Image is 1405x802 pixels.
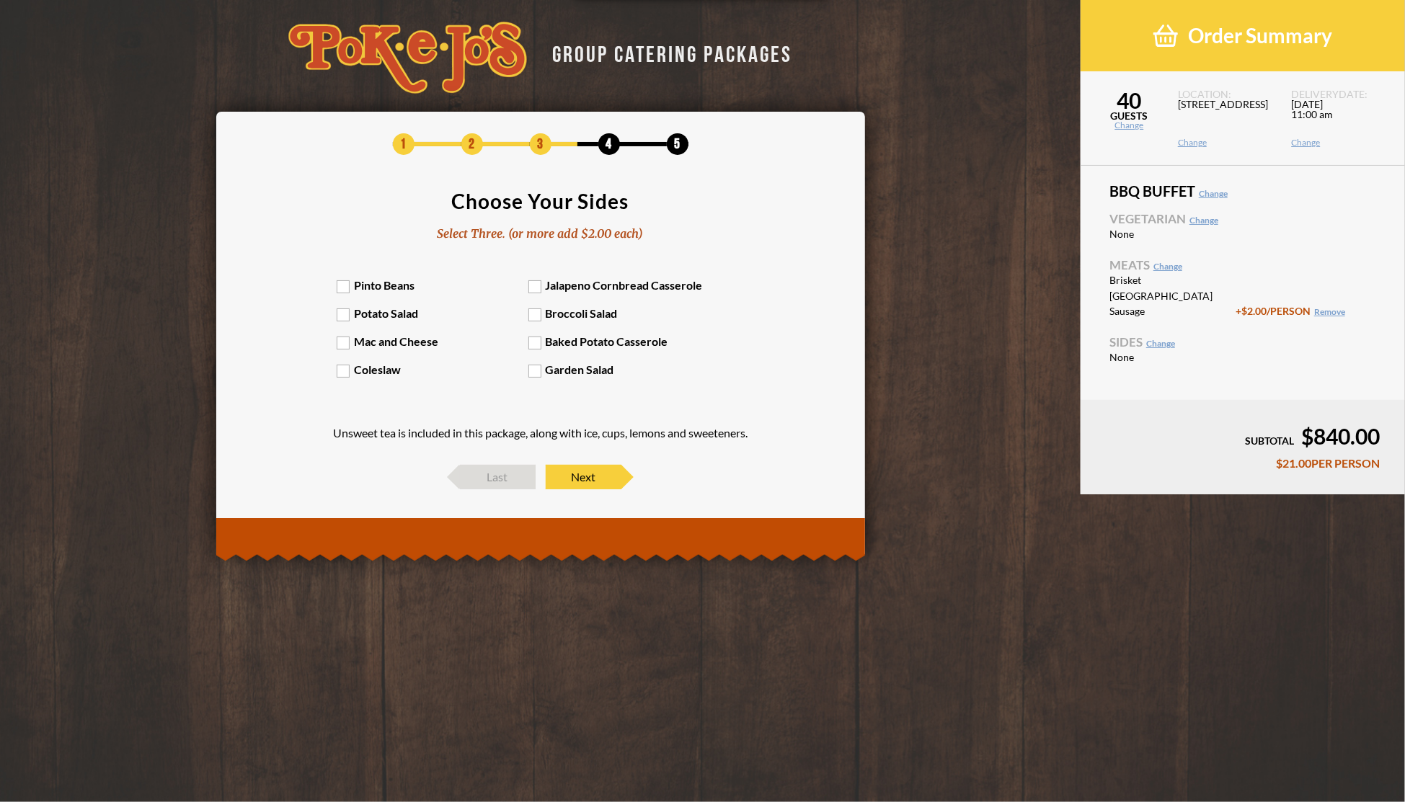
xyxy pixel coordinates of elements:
[528,278,720,292] label: Jalapeno Cornbread Casserole
[1109,213,1376,225] span: Vegetarian
[1178,99,1274,138] span: [STREET_ADDRESS]
[1109,291,1236,301] span: [GEOGRAPHIC_DATA]
[1153,23,1178,48] img: shopping-basket-3cad201a.png
[1106,425,1380,447] div: $840.00
[1109,228,1376,241] li: None
[288,22,527,94] img: logo-34603ddf.svg
[1081,121,1178,130] a: Change
[337,334,528,348] label: Mac and Cheese
[1189,23,1333,48] span: Order Summary
[1236,305,1345,317] span: +$2.00 /PERSON
[452,191,629,211] div: Choose Your Sides
[337,306,528,320] label: Potato Salad
[461,133,483,155] span: 2
[598,133,620,155] span: 4
[528,306,720,320] label: Broccoli Salad
[546,465,621,489] span: Next
[1189,215,1218,226] a: Change
[1178,138,1274,147] a: Change
[1109,184,1376,198] span: BBQ Buffet
[1314,306,1345,317] a: Remove
[333,427,748,439] p: Unsweet tea is included in this package, along with ice, cups, lemons and sweeteners.
[1109,306,1236,316] span: Sausage
[1245,435,1294,447] span: SUBTOTAL
[1178,89,1274,99] span: LOCATION:
[1109,275,1236,285] span: Brisket
[528,362,720,376] label: Garden Salad
[530,133,551,155] span: 3
[337,278,528,292] label: Pinto Beans
[528,334,720,348] label: Baked Potato Casserole
[1146,338,1175,349] a: Change
[1081,89,1178,111] span: 40
[1292,99,1388,138] span: [DATE] 11:00 am
[1081,111,1178,121] span: GUESTS
[1292,89,1388,99] span: DELIVERY DATE:
[1292,138,1388,147] a: Change
[541,37,792,66] div: GROUP CATERING PACKAGES
[1199,188,1228,199] a: Change
[337,362,528,376] label: Coleslaw
[1109,336,1376,348] span: Sides
[438,226,644,242] div: Select Three. (or more add $2.00 each)
[460,465,536,489] span: Last
[1153,261,1182,272] a: Change
[1109,352,1376,364] li: None
[667,133,688,155] span: 5
[393,133,415,155] span: 1
[1109,259,1376,271] span: Meats
[1106,458,1380,469] div: $21.00 PER PERSON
